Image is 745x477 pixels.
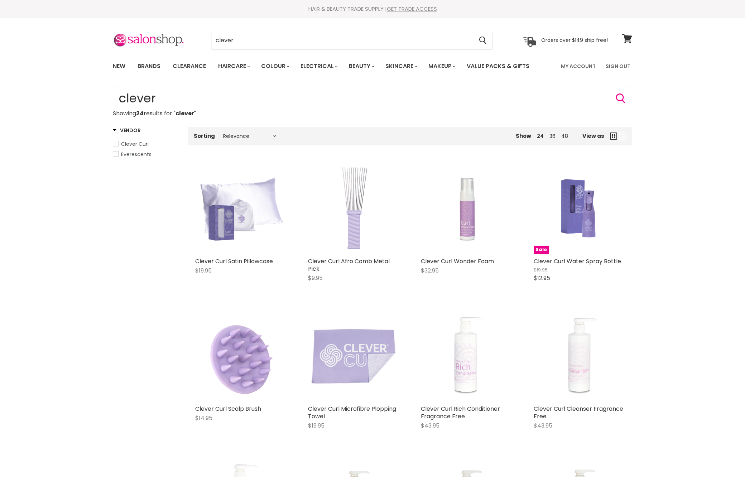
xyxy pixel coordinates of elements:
a: Value Packs & Gifts [461,59,535,74]
p: Showing results for " " [113,110,632,117]
a: Clever Curl Satin Pillowcase [195,257,273,265]
span: Everescents [121,151,152,158]
span: Show [516,132,531,140]
a: Haircare [213,59,254,74]
a: Clever Curl Rich Conditioner Fragrance Free [421,405,500,420]
nav: Main [104,56,641,77]
a: Clever Curl Water Spray Bottle [534,257,621,265]
a: 36 [549,132,556,140]
a: 48 [561,132,568,140]
span: $32.95 [421,266,439,275]
a: Clever Curl Cleanser Fragrance Free [534,310,625,401]
span: $14.95 [195,414,212,422]
span: $43.95 [534,421,552,430]
a: Everescents [113,150,179,158]
a: My Account [557,59,600,74]
a: Sign Out [601,59,635,74]
img: Clever Curl Wonder Foam [432,163,501,254]
a: 24 [537,132,544,140]
form: Product [113,87,632,110]
span: $43.95 [421,421,439,430]
a: Beauty [343,59,379,74]
a: Clever Curl Wonder Foam [421,257,494,265]
ul: Main menu [107,56,546,77]
div: HAIR & BEAUTY TRADE SUPPLY | [104,5,641,13]
img: Clever Curl Water Spray Bottle [545,163,614,254]
a: Clever Curl Afro Comb Metal Pick [308,257,390,273]
a: Clever Curl [113,140,179,148]
a: Clever Curl Microfibre Plopping Towel [308,405,396,420]
a: New [107,59,131,74]
a: Electrical [295,59,342,74]
img: Clever Curl Afro Comb Metal Pick [308,163,399,254]
img: Clever Curl Cleanser Fragrance Free [545,310,614,401]
img: Clever Curl Microfibre Plopping Towel [308,310,399,401]
span: Clever Curl [121,140,149,148]
span: View as [582,133,604,139]
span: $19.95 [534,266,548,273]
a: Clever Curl Water Spray BottleSale [534,163,625,254]
span: $12.95 [534,274,550,282]
a: Clever Curl Cleanser Fragrance Free [534,405,623,420]
span: $19.95 [308,421,325,430]
a: Skincare [380,59,422,74]
a: Brands [132,59,166,74]
img: Clever Curl Satin Pillowcase [195,163,287,254]
a: Clever Curl Scalp Brush [195,310,287,401]
a: Clearance [167,59,211,74]
a: Makeup [423,59,460,74]
input: Search [113,87,632,110]
span: Sale [534,246,549,254]
span: $19.95 [195,266,212,275]
strong: clever [176,109,194,117]
strong: 24 [136,109,144,117]
form: Product [212,32,492,49]
input: Search [212,32,473,49]
h3: Vendor [113,127,140,134]
a: GET TRADE ACCESS [387,5,437,13]
span: $9.95 [308,274,323,282]
button: Search [473,32,492,49]
label: Sorting [194,133,215,139]
a: Clever Curl Wonder Foam [421,163,512,254]
a: Clever Curl Scalp Brush [195,405,261,413]
button: Search [615,93,626,104]
a: Clever Curl Rich Conditioner Fragrance Free [421,310,512,401]
p: Orders over $149 ship free! [541,37,608,43]
a: Colour [256,59,294,74]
